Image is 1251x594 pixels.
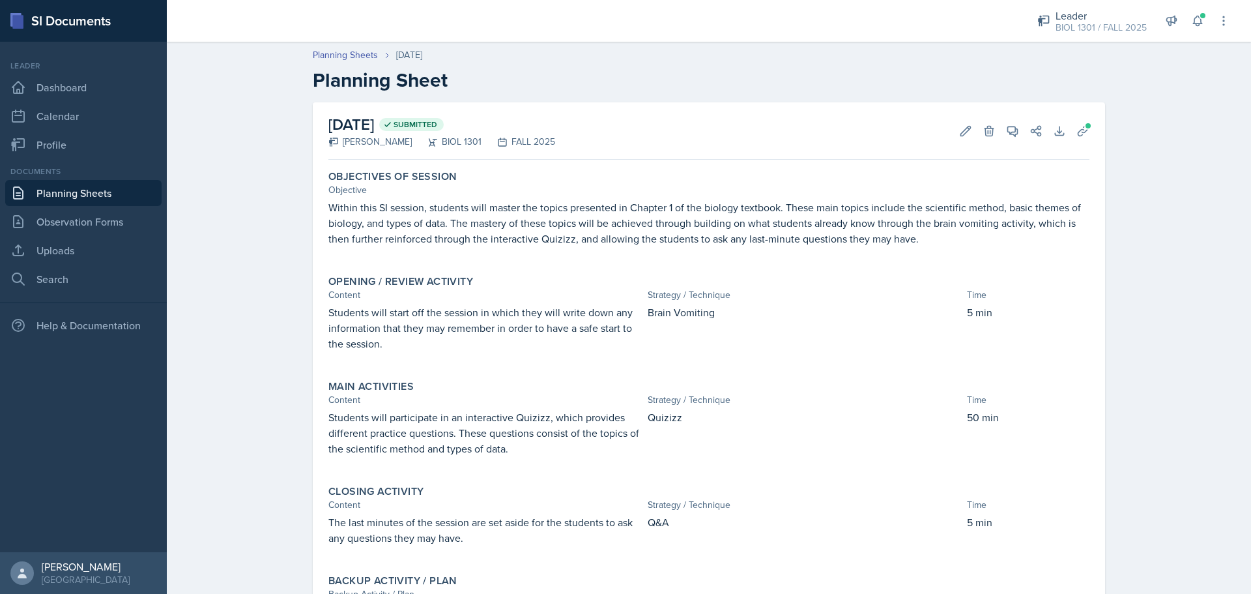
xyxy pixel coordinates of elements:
a: Profile [5,132,162,158]
div: Time [967,393,1089,407]
div: FALL 2025 [482,135,555,149]
p: 50 min [967,409,1089,425]
a: Search [5,266,162,292]
div: Strategy / Technique [648,498,962,512]
div: Time [967,498,1089,512]
h2: [DATE] [328,113,555,136]
p: Brain Vomiting [648,304,962,320]
a: Planning Sheets [5,180,162,206]
label: Objectives of Session [328,170,457,183]
label: Main Activities [328,380,414,393]
label: Backup Activity / Plan [328,574,457,587]
p: Quizizz [648,409,962,425]
a: Observation Forms [5,209,162,235]
label: Closing Activity [328,485,424,498]
a: Calendar [5,103,162,129]
span: Submitted [394,119,437,130]
div: Leader [1056,8,1147,23]
div: Time [967,288,1089,302]
a: Planning Sheets [313,48,378,62]
p: The last minutes of the session are set aside for the students to ask any questions they may have. [328,514,642,546]
div: Content [328,288,642,302]
div: Strategy / Technique [648,393,962,407]
label: Opening / Review Activity [328,275,473,288]
h2: Planning Sheet [313,68,1105,92]
p: Q&A [648,514,962,530]
div: Strategy / Technique [648,288,962,302]
p: 5 min [967,304,1089,320]
div: BIOL 1301 / FALL 2025 [1056,21,1147,35]
div: BIOL 1301 [412,135,482,149]
div: Documents [5,166,162,177]
p: 5 min [967,514,1089,530]
p: Students will start off the session in which they will write down any information that they may r... [328,304,642,351]
div: Content [328,393,642,407]
a: Dashboard [5,74,162,100]
a: Uploads [5,237,162,263]
div: Objective [328,183,1089,197]
div: [PERSON_NAME] [328,135,412,149]
div: [PERSON_NAME] [42,560,130,573]
div: [DATE] [396,48,422,62]
p: Students will participate in an interactive Quizizz, which provides different practice questions.... [328,409,642,456]
div: Leader [5,60,162,72]
div: Help & Documentation [5,312,162,338]
div: [GEOGRAPHIC_DATA] [42,573,130,586]
p: Within this SI session, students will master the topics presented in Chapter 1 of the biology tex... [328,200,1089,246]
div: Content [328,498,642,512]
